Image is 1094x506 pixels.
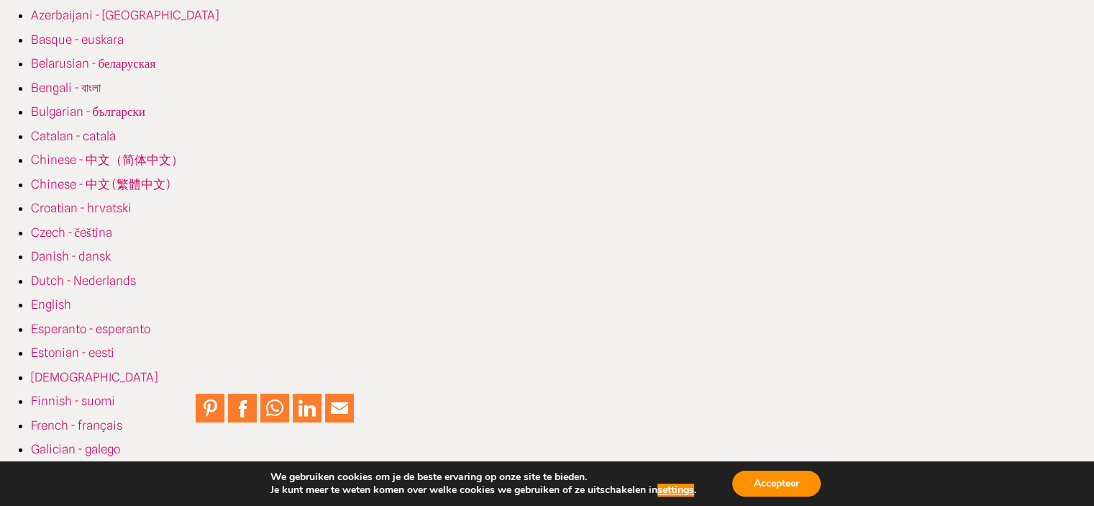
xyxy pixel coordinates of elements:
a: Estonian - eesti [31,345,114,360]
a: Belarusian - беларуская [31,56,156,71]
a: Czech - čeština [31,225,112,240]
button: Accepteer [732,471,821,497]
li: LinkedIn [293,394,325,423]
a: [DEMOGRAPHIC_DATA] [31,370,158,384]
li: Email This [325,394,357,423]
a: Mail to Email This [325,394,354,423]
a: Esperanto - esperanto [31,322,150,336]
a: Share to WhatsApp [260,394,289,423]
a: Galician - galego [31,442,120,456]
a: Share to Facebook [228,394,257,423]
li: Facebook [228,394,260,423]
p: We gebruiken cookies om je de beste ervaring op onze site te bieden. [270,471,696,484]
a: Bulgarian - български [31,104,145,119]
a: Chinese - 中文 (繁體中文) [31,177,170,191]
li: Pinterest [196,394,228,423]
a: Dutch - Nederlands [31,274,136,288]
a: Azerbaijani - [GEOGRAPHIC_DATA] [31,8,219,22]
a: Catalan - català [31,129,116,143]
li: WhatsApp [260,394,293,423]
a: French - français [31,418,122,433]
a: Basque - euskara [31,32,124,47]
a: Croatian - hrvatski [31,201,132,215]
a: Bengali - বাংলা [31,81,101,95]
a: Chinese - 中文（简体中文） [31,153,183,167]
p: Je kunt meer te weten komen over welke cookies we gebruiken of ze uitschakelen in . [270,484,696,497]
a: Pin to Pinterest [196,394,224,423]
button: settings [657,484,694,497]
a: Finnish - suomi [31,394,115,408]
a: English [31,297,71,312]
a: Danish - dansk [31,249,111,263]
a: Share to LinkedIn [293,394,322,423]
